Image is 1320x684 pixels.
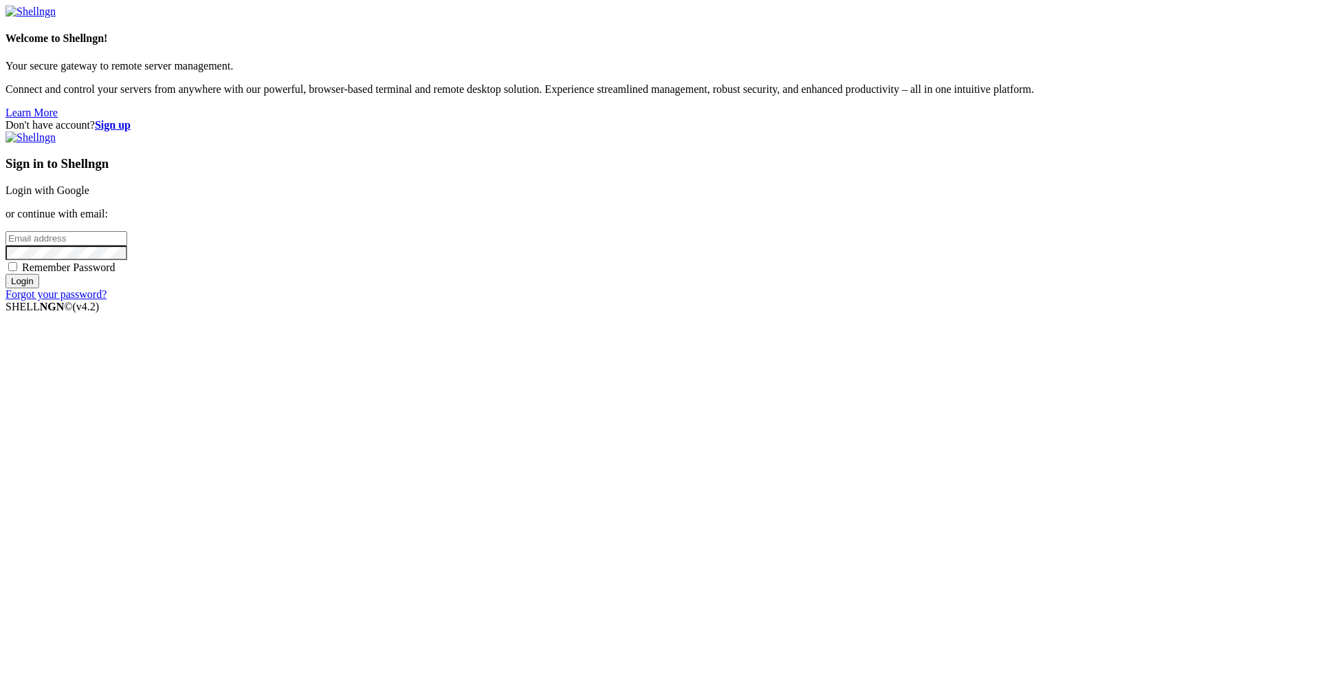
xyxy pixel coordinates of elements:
[5,301,99,312] span: SHELL ©
[22,261,115,273] span: Remember Password
[5,231,127,246] input: Email address
[5,83,1314,96] p: Connect and control your servers from anywhere with our powerful, browser-based terminal and remo...
[5,288,107,300] a: Forgot your password?
[5,60,1314,72] p: Your secure gateway to remote server management.
[5,107,58,118] a: Learn More
[5,32,1314,45] h4: Welcome to Shellngn!
[5,156,1314,171] h3: Sign in to Shellngn
[5,208,1314,220] p: or continue with email:
[5,274,39,288] input: Login
[40,301,65,312] b: NGN
[5,119,1314,131] div: Don't have account?
[73,301,100,312] span: 4.2.0
[8,262,17,271] input: Remember Password
[5,6,56,18] img: Shellngn
[5,131,56,144] img: Shellngn
[95,119,131,131] a: Sign up
[5,184,89,196] a: Login with Google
